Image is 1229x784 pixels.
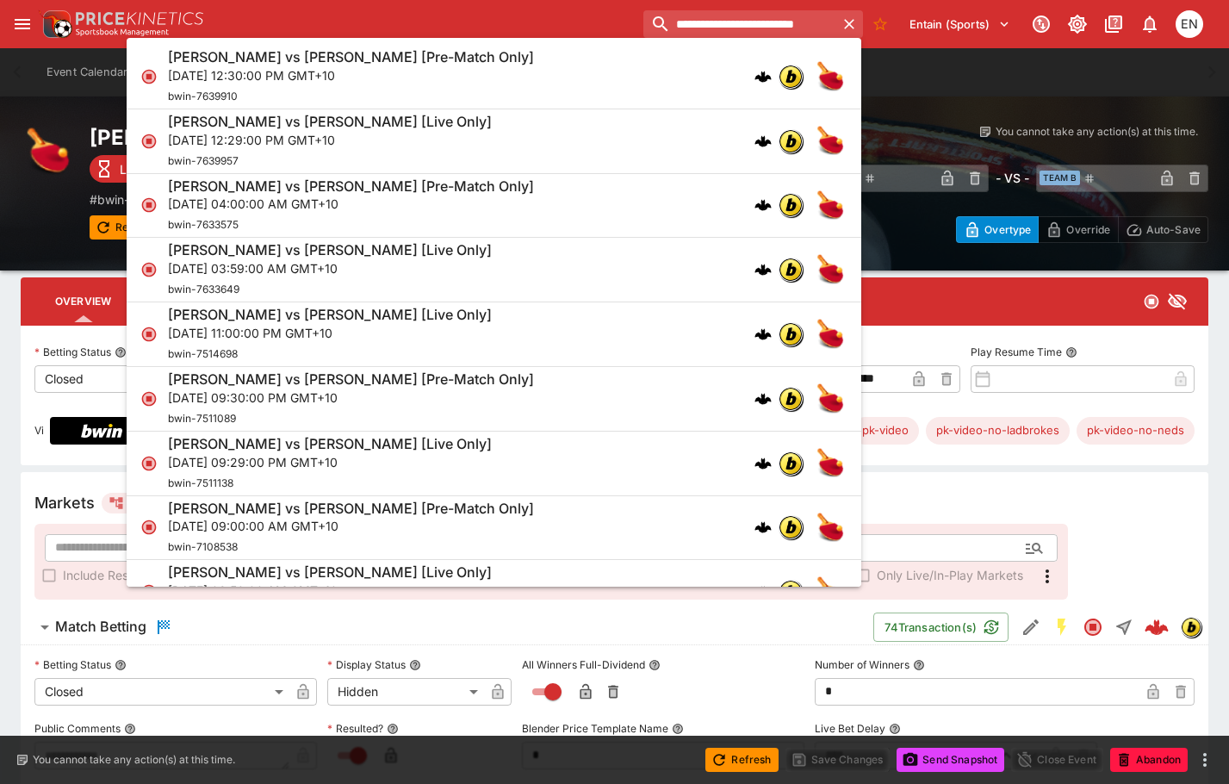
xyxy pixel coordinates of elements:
div: 174a6d3a-2cb6-4c20-92f6-5514295a13ee [1145,615,1169,639]
svg: Closed [140,326,158,343]
div: cerberus [754,133,772,150]
button: Refresh [90,215,162,240]
svg: More [1037,566,1058,587]
img: table_tennis.png [813,446,847,481]
img: logo-cerberus.svg [754,583,772,600]
span: pk-video [852,422,919,439]
h6: - VS - [996,169,1029,187]
img: PriceKinetics Logo [38,7,72,41]
span: Include Resulted Markets [63,566,207,584]
svg: Closed [140,261,158,278]
button: Status [125,281,202,322]
h5: Markets [34,493,95,513]
div: Betting Target: cerberus [1077,417,1195,445]
h6: [PERSON_NAME] vs [PERSON_NAME] [Pre-Match Only] [168,48,534,66]
h6: [PERSON_NAME] vs [PERSON_NAME] [Pre-Match Only] [168,177,534,196]
img: logo-cerberus.svg [754,261,772,278]
p: Betting Status [34,345,111,359]
h2: Copy To Clipboard [90,124,742,151]
p: Auto-Save [1146,221,1201,239]
div: Start From [956,216,1208,243]
p: [DATE] 09:00:00 AM GMT+10 [168,517,534,535]
button: Documentation [1098,9,1129,40]
img: bwin.png [779,388,802,410]
div: bwin [779,387,803,411]
span: bwin-7108538 [168,540,238,553]
button: Connected to PK [1026,9,1057,40]
button: SGM Enabled [1046,612,1077,643]
div: Betting Target: cerberus [852,417,919,445]
div: cerberus [754,583,772,600]
p: [DATE] 12:29:00 PM GMT+10 [168,131,492,149]
span: pk-video-no-neds [1077,422,1195,439]
input: search [643,10,835,38]
img: table_tennis.png [813,59,847,94]
div: bwin [779,322,803,346]
div: cerberus [754,390,772,408]
button: Public Comments [124,723,136,735]
h6: [PERSON_NAME] vs [PERSON_NAME] [Pre-Match Only] [168,370,534,389]
button: more [1195,750,1215,770]
button: 74Transaction(s) [873,613,1009,642]
span: bwin-7511089 [168,412,236,425]
button: Auto-Save [1118,216,1208,243]
svg: Closed [140,390,158,408]
p: Overtype [984,221,1031,239]
div: Hidden [327,678,484,706]
img: bwin.png [779,452,802,475]
span: bwin-7639910 [168,90,238,103]
div: Betting Target: cerberus [926,417,1070,445]
p: You cannot take any action(s) at this time. [33,752,235,768]
span: pk-video-no-ladbrokes [926,422,1070,439]
div: cerberus [754,196,772,214]
h6: [PERSON_NAME] vs [PERSON_NAME] [Live Only] [168,563,492,582]
p: Override [1066,221,1110,239]
button: Refresh [705,748,778,772]
p: Resulted? [327,721,383,736]
img: bwin.png [779,65,802,88]
p: You cannot take any action(s) at this time. [996,124,1198,140]
img: logo-cerberus.svg [754,455,772,472]
svg: Closed [140,133,158,150]
button: Play Resume Time [1065,346,1077,358]
p: All Winners Full-Dividend [522,657,645,672]
button: No Bookmarks [866,10,894,38]
svg: Closed [1083,617,1103,638]
div: Eamon Nunn [1176,10,1203,38]
button: Edit Detail [1015,612,1046,643]
div: cerberus [754,326,772,343]
label: View on : [34,417,43,445]
button: Event Calendar [36,48,157,96]
span: Team B [1040,171,1080,185]
img: bwin [1182,618,1201,637]
h6: [PERSON_NAME] vs [PERSON_NAME] [Live Only] [168,241,492,259]
img: table_tennis.png [21,124,76,179]
h6: [PERSON_NAME] vs [PERSON_NAME] [Live Only] [168,435,492,453]
button: Abandon [1110,748,1188,772]
button: Select Tenant [899,10,1021,38]
img: table_tennis.png [813,317,847,352]
button: All Winners Full-Dividend [649,659,661,671]
p: Betting Status [34,657,111,672]
p: Live Bet Delay [815,721,885,736]
p: [DATE] 09:29:00 PM GMT+10 [168,453,492,471]
img: logo-cerberus.svg [754,519,772,536]
button: Override [1038,216,1118,243]
svg: Closed [1143,293,1160,310]
img: logo-cerberus.svg [754,196,772,214]
span: bwin-7511138 [168,476,233,489]
button: Notifications [1134,9,1165,40]
img: logo-cerberus.svg [754,390,772,408]
svg: Closed [140,196,158,214]
button: Straight [1108,612,1139,643]
div: cerberus [754,519,772,536]
button: Betting Status [115,659,127,671]
div: bwin [779,580,803,604]
p: [DATE] 09:30:00 PM GMT+10 [168,389,534,407]
button: Live Bet Delay [889,723,901,735]
p: [DATE] 04:00:00 AM GMT+10 [168,195,534,213]
svg: Closed [140,68,158,85]
button: open drawer [7,9,38,40]
p: Copy To Clipboard [90,190,180,208]
span: bwin-7633575 [168,218,239,231]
